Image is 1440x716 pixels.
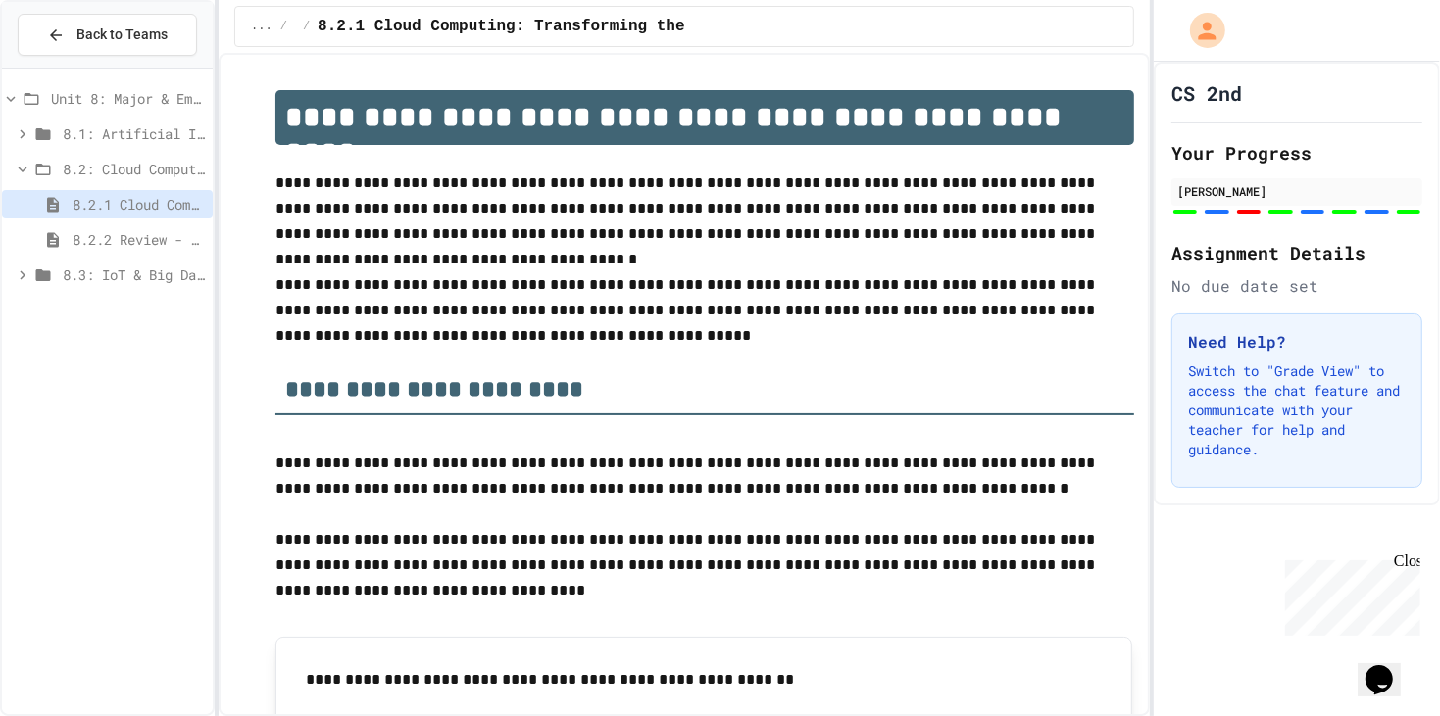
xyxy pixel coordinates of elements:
span: Unit 8: Major & Emerging Technologies [51,88,205,109]
span: ... [251,19,273,34]
div: Chat with us now!Close [8,8,135,124]
span: 8.3: IoT & Big Data [63,264,205,285]
h3: Need Help? [1188,330,1406,354]
span: / [303,19,310,34]
p: Switch to "Grade View" to access the chat feature and communicate with your teacher for help and ... [1188,361,1406,459]
div: [PERSON_NAME] [1177,182,1416,200]
span: / [280,19,287,34]
div: My Account [1169,8,1230,53]
button: Back to Teams [18,14,197,56]
span: 8.2.2 Review - Cloud Computing [73,229,205,250]
iframe: chat widget [1358,638,1420,696]
h1: CS 2nd [1171,79,1242,107]
iframe: chat widget [1277,552,1420,636]
h2: Your Progress [1171,139,1422,167]
span: 8.2: Cloud Computing [63,159,205,179]
span: Back to Teams [76,24,168,45]
div: No due date set [1171,274,1422,298]
span: 8.2.1 Cloud Computing: Transforming the Digital World [318,15,817,38]
h2: Assignment Details [1171,239,1422,266]
span: 8.1: Artificial Intelligence Basics [63,123,205,144]
span: 8.2.1 Cloud Computing: Transforming the Digital World [73,194,205,215]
